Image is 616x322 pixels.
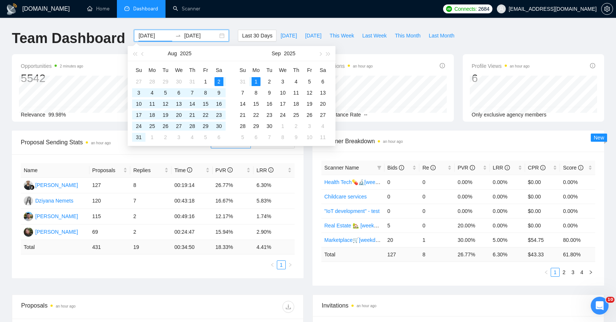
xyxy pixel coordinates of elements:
[188,111,197,119] div: 21
[263,87,276,98] td: 2025-09-09
[172,109,186,121] td: 2025-08-20
[201,99,210,108] div: 15
[276,76,289,87] td: 2025-09-03
[184,32,218,40] input: End date
[148,122,157,131] div: 25
[292,99,301,108] div: 18
[238,99,247,108] div: 14
[172,98,186,109] td: 2025-08-13
[395,32,420,40] span: This Month
[265,111,274,119] div: 23
[145,121,159,132] td: 2025-08-25
[499,6,504,11] span: user
[199,64,212,76] th: Fr
[214,122,223,131] div: 30
[174,122,183,131] div: 27
[148,88,157,97] div: 4
[161,111,170,119] div: 19
[470,165,475,170] span: info-circle
[188,88,197,97] div: 7
[201,133,210,142] div: 5
[199,132,212,143] td: 2025-09-05
[276,87,289,98] td: 2025-09-10
[29,185,35,190] img: gigradar-bm.png
[289,98,303,109] td: 2025-09-18
[92,166,122,174] span: Proposals
[276,109,289,121] td: 2025-09-24
[159,64,172,76] th: Tu
[318,99,327,108] div: 20
[186,87,199,98] td: 2025-08-07
[540,165,545,170] span: info-circle
[21,138,211,147] span: Proposal Sending Stats
[288,263,292,267] span: right
[446,6,452,12] img: upwork-logo.png
[284,46,295,61] button: 2025
[305,111,314,119] div: 26
[305,122,314,131] div: 3
[305,99,314,108] div: 19
[174,99,183,108] div: 13
[21,62,83,70] span: Opportunities
[134,99,143,108] div: 10
[292,133,301,142] div: 9
[563,165,583,171] span: Score
[145,109,159,121] td: 2025-08-18
[134,133,143,142] div: 31
[316,132,330,143] td: 2025-10-11
[316,87,330,98] td: 2025-09-13
[265,133,274,142] div: 7
[24,197,73,203] a: DNDziyana Nemets
[303,109,316,121] td: 2025-09-26
[199,121,212,132] td: 2025-08-29
[362,32,387,40] span: Last Week
[201,77,210,86] div: 1
[377,165,381,170] span: filter
[321,62,373,70] span: Invitations
[212,109,226,121] td: 2025-08-23
[236,87,249,98] td: 2025-09-07
[353,64,373,68] time: an hour ago
[138,32,172,40] input: Start date
[24,181,33,190] img: FG
[387,165,404,171] span: Bids
[145,98,159,109] td: 2025-08-11
[586,268,595,277] li: Next Page
[199,87,212,98] td: 2025-08-08
[316,98,330,109] td: 2025-09-20
[130,163,171,178] th: Replies
[132,109,145,121] td: 2025-08-17
[303,121,316,132] td: 2025-10-03
[383,139,403,144] time: an hour ago
[318,77,327,86] div: 6
[321,137,595,146] span: Scanner Breakdown
[263,98,276,109] td: 2025-09-16
[188,77,197,86] div: 31
[159,132,172,143] td: 2025-09-02
[578,268,586,276] a: 4
[278,77,287,86] div: 3
[321,71,373,85] div: 5
[278,88,287,97] div: 10
[458,165,475,171] span: PVR
[493,165,510,171] span: LRR
[148,99,157,108] div: 11
[316,121,330,132] td: 2025-10-04
[132,98,145,109] td: 2025-08-10
[601,6,613,12] a: setting
[263,76,276,87] td: 2025-09-02
[201,111,210,119] div: 22
[263,64,276,76] th: Tu
[289,132,303,143] td: 2025-10-09
[21,163,89,178] th: Name
[91,141,111,145] time: an hour ago
[472,71,530,85] div: 6
[305,88,314,97] div: 12
[174,88,183,97] div: 6
[289,64,303,76] th: Th
[289,76,303,87] td: 2025-09-04
[249,109,263,121] td: 2025-09-22
[161,77,170,86] div: 29
[159,76,172,87] td: 2025-07-29
[161,88,170,97] div: 5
